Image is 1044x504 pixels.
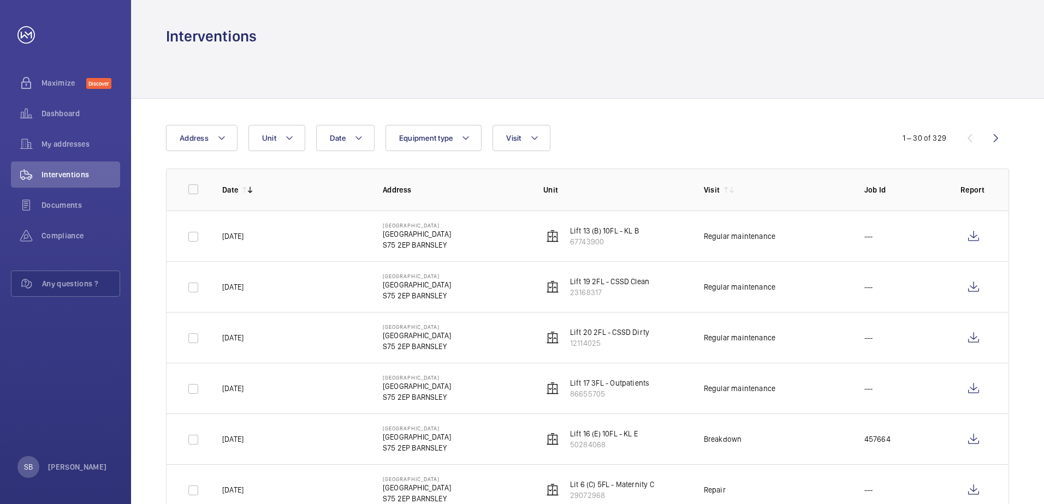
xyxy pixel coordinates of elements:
span: Discover [86,78,111,89]
p: [GEOGRAPHIC_DATA] [383,222,451,229]
p: 29072968 [570,490,654,501]
p: [DATE] [222,484,244,495]
p: Lift 20 2FL - CSSD Dirty [570,327,649,338]
p: [GEOGRAPHIC_DATA] [383,476,451,482]
p: Lift 16 (E) 10FL - KL E [570,428,638,439]
img: elevator.svg [546,433,559,446]
img: elevator.svg [546,483,559,496]
span: Unit [262,134,276,142]
div: Regular maintenance [704,231,775,242]
button: Date [316,125,375,151]
p: --- [864,484,873,495]
p: S75 2EP BARNSLEY [383,392,451,403]
p: [GEOGRAPHIC_DATA] [383,482,451,493]
img: elevator.svg [546,382,559,395]
div: 1 – 30 of 329 [903,133,946,143]
span: Documents [41,200,120,211]
p: Lift 19 2FL - CSSD Clean [570,276,649,287]
span: My addresses [41,139,120,149]
p: S75 2EP BARNSLEY [383,290,451,301]
span: Address [180,134,209,142]
p: S75 2EP BARNSLEY [383,341,451,352]
p: [GEOGRAPHIC_DATA] [383,279,451,290]
p: Report [960,184,987,195]
p: Date [222,184,238,195]
p: 23168317 [570,287,649,298]
span: Maximize [41,77,86,88]
img: elevator.svg [546,280,559,293]
p: --- [864,332,873,343]
p: S75 2EP BARNSLEY [383,493,451,504]
span: Visit [506,134,521,142]
p: [GEOGRAPHIC_DATA] [383,229,451,239]
p: 67743900 [570,236,639,247]
img: elevator.svg [546,331,559,344]
div: Regular maintenance [704,332,775,343]
button: Equipment type [385,125,482,151]
span: Date [330,134,346,142]
div: Regular maintenance [704,383,775,394]
p: 50284068 [570,439,638,450]
h1: Interventions [166,26,257,46]
p: S75 2EP BARNSLEY [383,239,451,250]
p: Visit [704,184,720,195]
p: [GEOGRAPHIC_DATA] [383,431,451,442]
p: [DATE] [222,383,244,394]
button: Address [166,125,238,151]
p: [GEOGRAPHIC_DATA] [383,330,451,341]
p: [DATE] [222,434,244,445]
p: Lift 13 (B) 10FL - KL B [570,225,639,236]
p: [DATE] [222,332,244,343]
p: [GEOGRAPHIC_DATA] [383,323,451,330]
p: [DATE] [222,281,244,292]
p: [DATE] [222,231,244,242]
p: [PERSON_NAME] [48,461,107,472]
span: Equipment type [399,134,453,142]
p: --- [864,281,873,292]
p: [GEOGRAPHIC_DATA] [383,425,451,431]
div: Repair [704,484,726,495]
p: [GEOGRAPHIC_DATA] [383,381,451,392]
p: 86655705 [570,388,650,399]
p: [GEOGRAPHIC_DATA] [383,374,451,381]
p: Job Id [864,184,943,195]
p: --- [864,231,873,242]
span: Compliance [41,230,120,241]
p: [GEOGRAPHIC_DATA] [383,273,451,279]
p: Lit 6 (C) 5FL - Maternity C [570,479,654,490]
button: Unit [248,125,305,151]
div: Breakdown [704,434,742,445]
span: Dashboard [41,108,120,119]
span: Any questions ? [42,278,120,289]
p: 12114025 [570,338,649,349]
p: Address [383,184,526,195]
button: Visit [493,125,550,151]
p: SB [24,461,33,472]
div: Regular maintenance [704,281,775,292]
p: --- [864,383,873,394]
p: Unit [543,184,686,195]
p: Lift 17 3FL - Outpatients [570,377,650,388]
img: elevator.svg [546,230,559,243]
span: Interventions [41,169,120,180]
p: 457664 [864,434,891,445]
p: S75 2EP BARNSLEY [383,442,451,453]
